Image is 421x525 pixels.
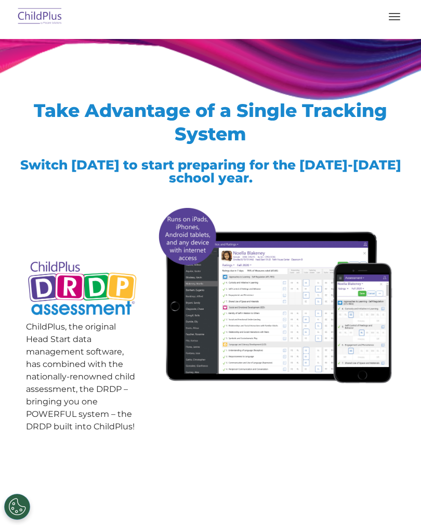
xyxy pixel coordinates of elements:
img: All-devices [154,203,395,387]
button: Cookies Settings [4,494,30,520]
img: Copyright - DRDP Logo [26,255,139,323]
img: ChildPlus by Procare Solutions [16,5,64,29]
span: ChildPlus, the original Head Start data management software, has combined with the nationally-ren... [26,322,135,431]
span: Take Advantage of a Single Tracking System [34,99,387,145]
span: Switch [DATE] to start preparing for the [DATE]-[DATE] school year. [20,157,401,186]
